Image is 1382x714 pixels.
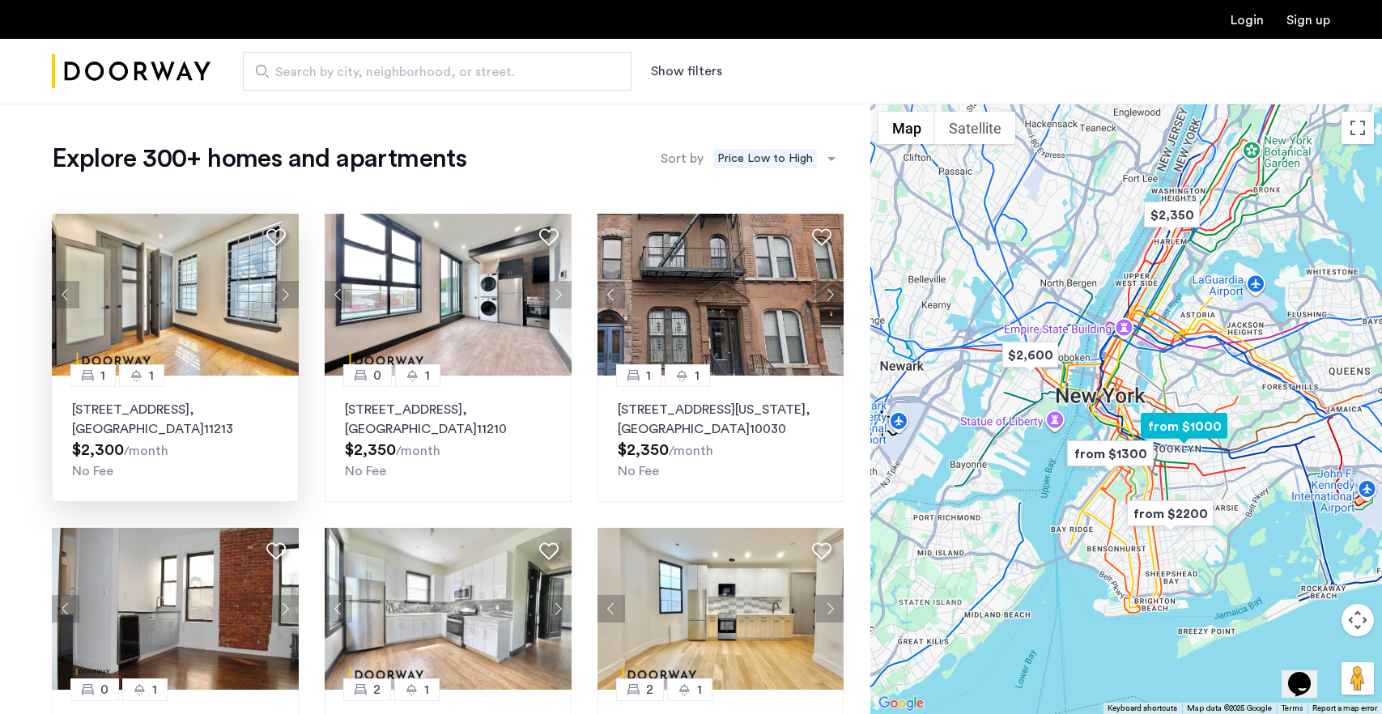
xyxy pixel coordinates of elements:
button: Show or hide filters [651,62,722,81]
div: from $1000 [1134,408,1234,444]
span: No Fee [345,465,386,478]
span: No Fee [72,465,113,478]
p: [STREET_ADDRESS] 11210 [345,400,551,439]
span: 1 [149,366,154,385]
span: No Fee [618,465,659,478]
span: 1 [646,366,651,385]
button: Next apartment [271,281,299,308]
p: [STREET_ADDRESS][US_STATE] 10030 [618,400,824,439]
div: from $1300 [1061,436,1160,472]
button: Previous apartment [597,595,625,623]
p: [STREET_ADDRESS] 11213 [72,400,279,439]
sub: /month [124,444,168,457]
img: logo [52,41,210,102]
label: Sort by [661,149,704,168]
button: Show street map [878,112,935,144]
a: Registration [1286,14,1330,27]
a: Terms [1282,703,1303,714]
img: 4f6b9112-ac7c-4443-895b-e950d3f5df76_638828376815035191.jpeg [325,214,572,376]
button: Previous apartment [52,281,79,308]
span: Price Low to High [713,149,817,168]
sub: /month [396,444,440,457]
input: Apartment Search [243,52,631,91]
span: 2 [373,680,381,699]
span: 1 [100,366,105,385]
img: 4f6b9112-ac7c-4443-895b-e950d3f5df76_638818110901279003.jpeg [52,214,299,376]
button: Next apartment [544,281,572,308]
img: dc6efc1f-24ba-4395-9182-45437e21be9a_638899191580754823.jpeg [325,528,572,690]
span: 0 [373,366,381,385]
button: Toggle fullscreen view [1342,112,1374,144]
a: Report a map error [1312,703,1377,714]
span: $2,350 [618,442,669,458]
button: Show satellite imagery [935,112,1015,144]
sub: /month [669,444,713,457]
button: Drag Pegman onto the map to open Street View [1342,662,1374,695]
span: 0 [100,680,108,699]
span: $2,300 [72,442,124,458]
button: Keyboard shortcuts [1108,703,1177,714]
button: Next apartment [544,595,572,623]
span: Search by city, neighborhood, or street. [275,62,586,82]
span: Map data ©2025 Google [1187,704,1272,712]
img: Google [874,693,928,714]
img: 2016_638498904003983850.jpeg [597,214,844,376]
iframe: chat widget [1282,649,1333,698]
div: $2,350 [1137,197,1206,233]
button: Next apartment [816,595,844,623]
button: Map camera controls [1342,604,1374,636]
a: 11[STREET_ADDRESS], [GEOGRAPHIC_DATA]11213No Fee [52,376,299,502]
div: $2,600 [996,337,1065,373]
img: dc6efc1f-24ba-4395-9182-45437e21be9a_638906327222857219.jpeg [597,528,844,690]
button: Next apartment [816,281,844,308]
button: Previous apartment [325,281,352,308]
img: 2014_638569972946861949.jpeg [52,528,299,690]
span: 1 [695,366,700,385]
ng-select: sort-apartment [708,144,844,173]
span: 2 [646,680,653,699]
span: 1 [152,680,157,699]
a: 11[STREET_ADDRESS][US_STATE], [GEOGRAPHIC_DATA]10030No Fee [597,376,844,502]
a: Login [1231,14,1264,27]
h1: Explore 300+ homes and apartments [52,142,466,175]
span: $2,350 [345,442,396,458]
span: 1 [424,680,429,699]
div: from $2200 [1120,495,1220,532]
span: 1 [425,366,430,385]
span: 1 [697,680,702,699]
button: Previous apartment [597,281,625,308]
button: Next apartment [271,595,299,623]
button: Previous apartment [52,595,79,623]
a: 01[STREET_ADDRESS], [GEOGRAPHIC_DATA]11210No Fee [325,376,572,502]
a: Open this area in Google Maps (opens a new window) [874,693,928,714]
button: Previous apartment [325,595,352,623]
a: Cazamio Logo [52,41,210,102]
